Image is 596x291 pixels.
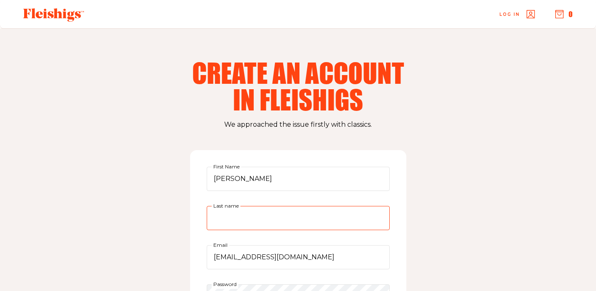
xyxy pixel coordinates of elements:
input: First Name [207,167,390,191]
h2: Create an account in fleishigs [192,59,405,113]
label: First Name [212,162,241,171]
button: 0 [555,10,573,19]
input: Email [207,245,390,269]
label: Password [212,279,238,288]
input: Last name [207,206,390,230]
span: Log in [500,11,520,18]
label: Email [212,241,229,250]
label: Last name [212,201,240,211]
p: We approached the issue firstly with classics. [25,119,571,130]
a: Log in [500,10,535,18]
